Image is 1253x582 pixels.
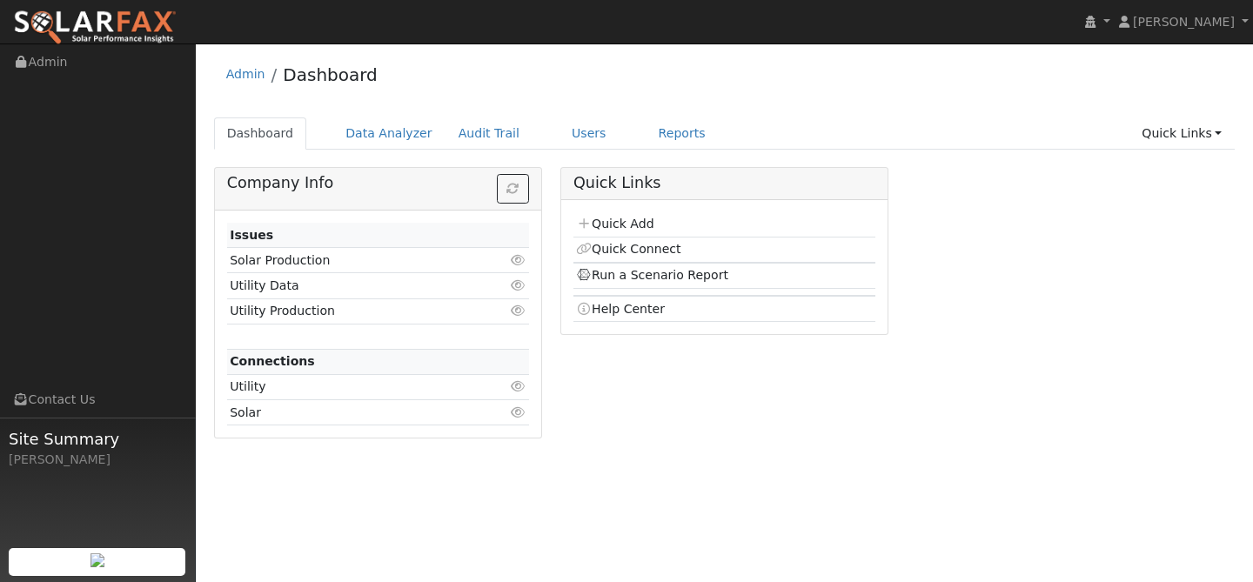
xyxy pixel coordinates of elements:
[90,553,104,567] img: retrieve
[1133,15,1235,29] span: [PERSON_NAME]
[9,427,186,451] span: Site Summary
[332,117,446,150] a: Data Analyzer
[227,248,480,273] td: Solar Production
[646,117,719,150] a: Reports
[227,273,480,298] td: Utility Data
[226,67,265,81] a: Admin
[511,380,526,392] i: Click to view
[283,64,378,85] a: Dashboard
[576,268,728,282] a: Run a Scenario Report
[230,228,273,242] strong: Issues
[576,242,680,256] a: Quick Connect
[573,174,875,192] h5: Quick Links
[576,217,653,231] a: Quick Add
[511,279,526,291] i: Click to view
[511,304,526,317] i: Click to view
[230,354,315,368] strong: Connections
[576,302,665,316] a: Help Center
[511,406,526,418] i: Click to view
[227,298,480,324] td: Utility Production
[214,117,307,150] a: Dashboard
[227,174,529,192] h5: Company Info
[511,254,526,266] i: Click to view
[559,117,620,150] a: Users
[227,400,480,425] td: Solar
[446,117,533,150] a: Audit Trail
[1129,117,1235,150] a: Quick Links
[9,451,186,469] div: [PERSON_NAME]
[13,10,177,46] img: SolarFax
[227,374,480,399] td: Utility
